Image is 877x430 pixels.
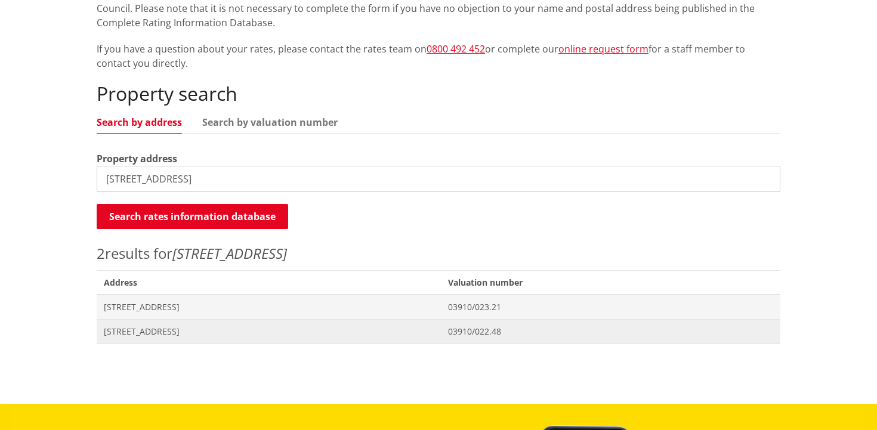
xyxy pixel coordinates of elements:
a: Search by address [97,117,182,127]
button: Search rates information database [97,204,288,229]
span: 03910/023.21 [448,301,773,313]
a: [STREET_ADDRESS] 03910/023.21 [97,295,780,319]
p: results for [97,243,780,264]
label: Property address [97,151,177,166]
iframe: Messenger Launcher [822,380,865,423]
a: online request form [558,42,649,55]
a: [STREET_ADDRESS] 03910/022.48 [97,319,780,344]
span: 2 [97,243,105,263]
input: e.g. Duke Street NGARUAWAHIA [97,166,780,192]
h2: Property search [97,82,780,105]
span: [STREET_ADDRESS] [104,326,434,338]
span: 03910/022.48 [448,326,773,338]
p: If you have a question about your rates, please contact the rates team on or complete our for a s... [97,42,780,70]
span: Address [97,270,441,295]
span: Valuation number [441,270,780,295]
em: [STREET_ADDRESS] [172,243,287,263]
span: [STREET_ADDRESS] [104,301,434,313]
a: 0800 492 452 [427,42,485,55]
a: Search by valuation number [202,117,338,127]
